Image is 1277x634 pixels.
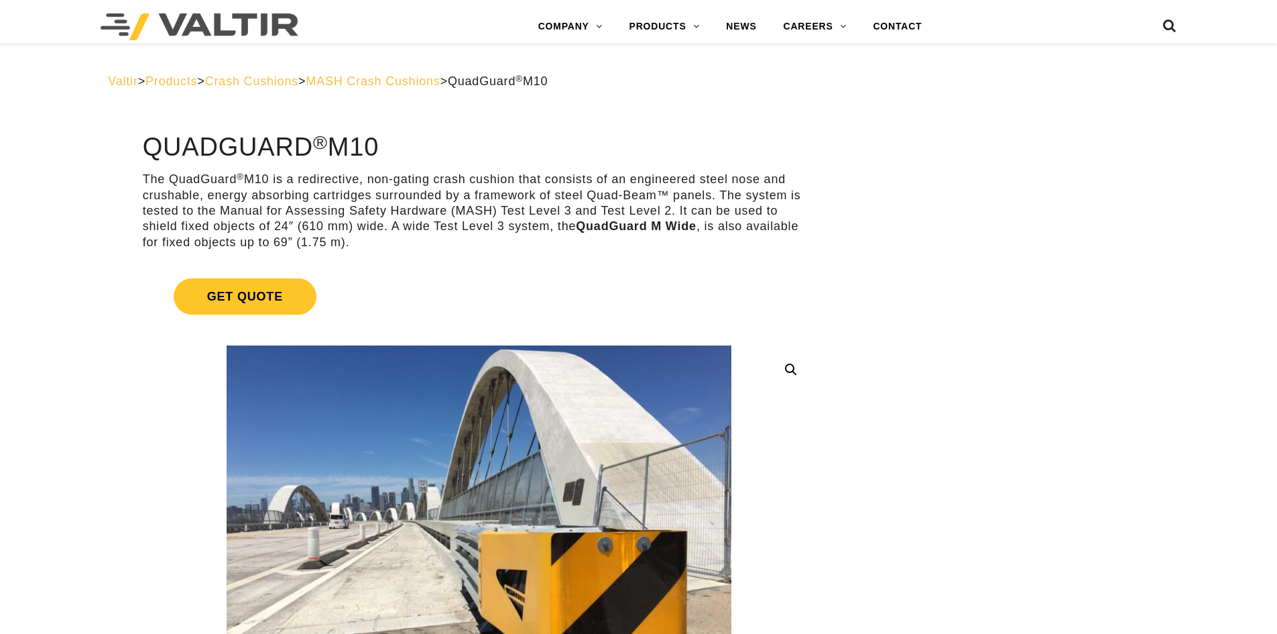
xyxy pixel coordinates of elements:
strong: QuadGuard M Wide [576,219,696,233]
a: NEWS [713,13,770,40]
a: PRODUCTS [616,13,713,40]
span: Get Quote [174,278,316,315]
sup: ® [313,131,328,153]
a: Get Quote [143,262,815,331]
h1: QuadGuard M10 [143,134,815,162]
p: The QuadGuard M10 is a redirective, non-gating crash cushion that consists of an engineered steel... [143,172,815,250]
a: MASH Crash Cushions [306,74,440,88]
a: CONTACT [859,13,935,40]
a: Crash Cushions [205,74,298,88]
div: > > > > [108,74,1169,89]
a: COMPANY [525,13,616,40]
a: CAREERS [770,13,860,40]
sup: ® [237,172,244,182]
a: Valtir [108,74,137,88]
sup: ® [515,74,523,84]
span: QuadGuard M10 [448,74,548,88]
img: Valtir [101,13,298,40]
a: Products [145,74,197,88]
